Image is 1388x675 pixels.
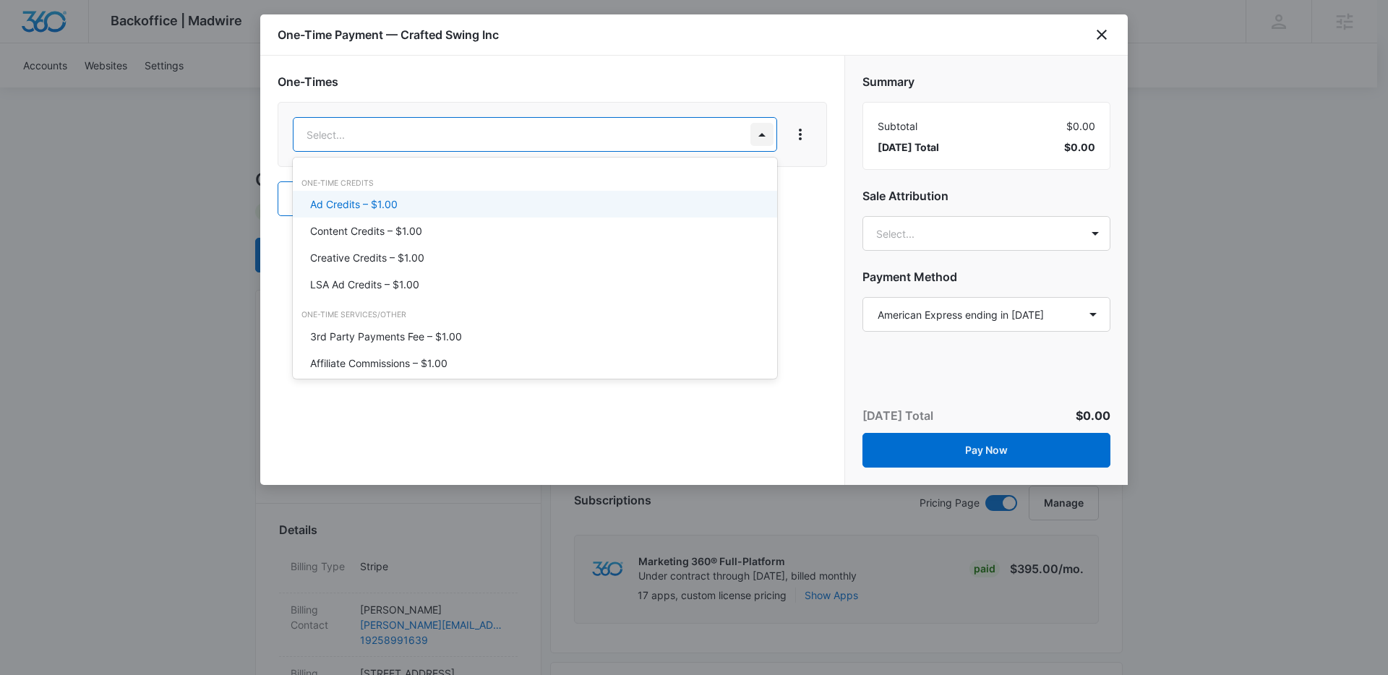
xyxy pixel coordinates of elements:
img: logo_orange.svg [23,23,35,35]
p: LSA Ad Credits – $1.00 [310,277,419,292]
div: One-Time Credits [293,178,777,189]
div: Domain Overview [55,85,129,95]
p: 3rd Party Payments Fee – $1.00 [310,329,462,344]
p: Affiliate Commissions – $1.00 [310,356,447,371]
img: tab_keywords_by_traffic_grey.svg [144,84,155,95]
img: website_grey.svg [23,38,35,49]
div: Keywords by Traffic [160,85,244,95]
div: One-Time Services/Other [293,309,777,321]
p: Content Credits – $1.00 [310,223,422,238]
p: Creative Credits – $1.00 [310,250,424,265]
p: Ad Credits – $1.00 [310,197,398,212]
div: Domain: [DOMAIN_NAME] [38,38,159,49]
img: tab_domain_overview_orange.svg [39,84,51,95]
div: v 4.0.25 [40,23,71,35]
